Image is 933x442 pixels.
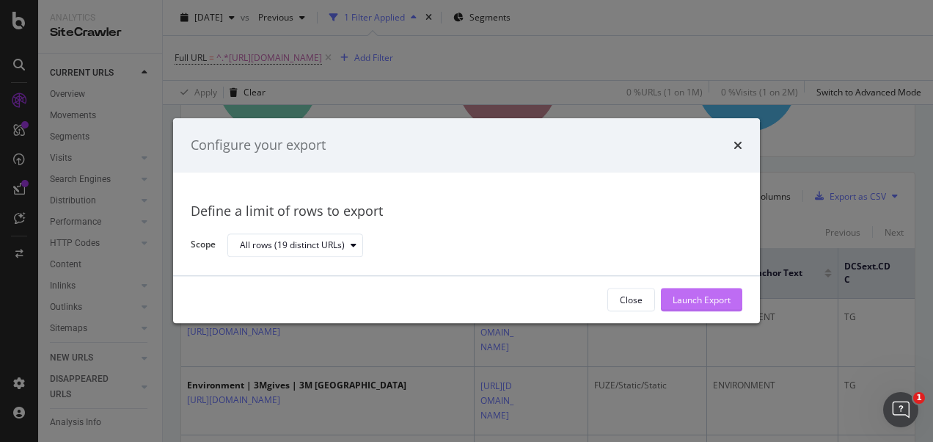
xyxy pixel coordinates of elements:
[191,136,326,155] div: Configure your export
[620,294,643,306] div: Close
[191,239,216,255] label: Scope
[883,392,918,427] iframe: Intercom live chat
[240,241,345,250] div: All rows (19 distinct URLs)
[607,289,655,312] button: Close
[913,392,925,404] span: 1
[733,136,742,155] div: times
[191,202,742,221] div: Define a limit of rows to export
[173,118,760,323] div: modal
[673,294,731,306] div: Launch Export
[661,289,742,312] button: Launch Export
[227,233,363,257] button: All rows (19 distinct URLs)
